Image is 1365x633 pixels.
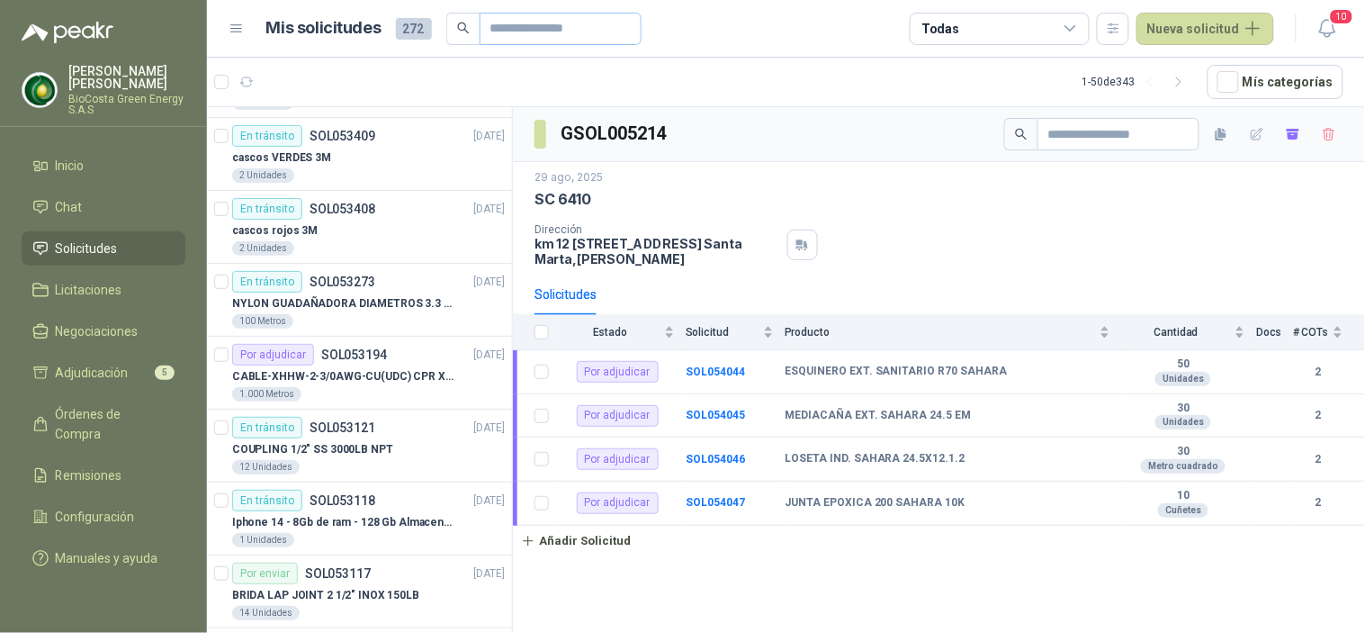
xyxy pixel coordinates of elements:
div: Por adjudicar [232,344,314,366]
th: Producto [785,315,1121,350]
div: Cuñetes [1158,503,1208,518]
a: Manuales y ayuda [22,541,185,575]
button: Nueva solicitud [1136,13,1274,45]
th: Solicitud [686,315,785,350]
div: Unidades [1155,372,1211,386]
div: En tránsito [232,125,302,147]
b: 2 [1293,364,1343,381]
div: En tránsito [232,417,302,439]
div: Solicitudes [534,285,597,304]
a: SOL054045 [686,409,745,421]
span: 272 [396,18,432,40]
b: 30 [1121,402,1245,416]
a: SOL054044 [686,366,745,378]
a: Negociaciones [22,314,185,348]
b: LOSETA IND. SAHARA 24.5X12.1.2 [785,452,965,466]
p: COUPLING 1/2" SS 3000LB NPT [232,441,393,458]
p: SOL053409 [310,130,375,142]
p: [DATE] [474,128,505,145]
p: cascos rojos 3M [232,222,318,240]
div: Por adjudicar [577,405,659,427]
div: En tránsito [232,198,302,220]
p: [DATE] [474,565,505,583]
p: SOL053408 [310,203,375,215]
span: Licitaciones [56,280,122,300]
a: Inicio [22,149,185,183]
span: Remisiones [56,466,122,485]
span: Configuración [56,507,135,527]
div: 14 Unidades [232,606,300,620]
div: 2 Unidades [232,168,294,183]
b: 2 [1293,451,1343,468]
a: Licitaciones [22,273,185,307]
a: Solicitudes [22,231,185,266]
p: [PERSON_NAME] [PERSON_NAME] [68,65,185,90]
p: cascos VERDES 3M [232,149,331,167]
p: [DATE] [474,201,505,218]
span: Producto [785,326,1096,339]
b: 10 [1121,489,1245,503]
b: MEDIACAÑA EXT. SAHARA 24.5 EM [785,409,972,423]
button: Añadir Solicitud [513,526,639,556]
p: [DATE] [474,347,505,364]
b: 2 [1293,494,1343,511]
a: SOL054047 [686,496,745,509]
p: SC 6410 [534,190,591,209]
p: Iphone 14 - 8Gb de ram - 128 Gb Almacenamiento [232,514,456,531]
div: 2 Unidades [232,241,294,256]
div: Todas [921,19,959,39]
a: Adjudicación5 [22,356,185,390]
span: Cantidad [1121,326,1231,339]
a: En tránsitoSOL053273[DATE] NYLON GUADAÑADORA DIAMETROS 3.3 mm100 Metros [207,264,512,337]
div: Metro cuadrado [1141,459,1226,474]
p: NYLON GUADAÑADORA DIAMETROS 3.3 mm [232,295,456,312]
p: SOL053117 [305,567,371,580]
p: SOL053273 [310,276,375,288]
img: Logo peakr [22,22,113,43]
p: BioCosta Green Energy S.A.S [68,94,185,115]
span: search [1015,128,1028,140]
span: Negociaciones [56,321,139,341]
a: En tránsitoSOL053409[DATE] cascos VERDES 3M2 Unidades [207,118,512,191]
th: Cantidad [1121,315,1256,350]
p: SOL053194 [321,348,387,361]
div: 1.000 Metros [232,387,301,402]
p: [DATE] [474,493,505,510]
p: BRIDA LAP JOINT 2 1/2" INOX 150LB [232,587,419,604]
a: En tránsitoSOL053121[DATE] COUPLING 1/2" SS 3000LB NPT12 Unidades [207,410,512,483]
span: Adjudicación [56,363,129,383]
b: 50 [1121,357,1245,372]
button: 10 [1311,13,1343,45]
a: Chat [22,190,185,224]
div: 100 Metros [232,314,293,329]
div: Por adjudicar [577,493,659,514]
img: Company Logo [22,73,57,107]
span: Manuales y ayuda [56,548,158,568]
th: Estado [560,315,686,350]
button: Mís categorías [1208,65,1343,99]
span: Inicio [56,156,85,176]
p: SOL053121 [310,421,375,434]
p: Dirección [534,223,780,236]
p: SOL053118 [310,494,375,507]
th: # COTs [1293,315,1365,350]
span: 5 [155,366,175,380]
a: Por adjudicarSOL053194[DATE] CABLE-XHHW-2-3/0AWG-CU(UDC) CPR XLPE FR1.000 Metros [207,337,512,410]
a: Remisiones [22,458,185,493]
b: 2 [1293,407,1343,424]
p: CABLE-XHHW-2-3/0AWG-CU(UDC) CPR XLPE FR [232,368,456,385]
a: Por enviarSOL053117[DATE] BRIDA LAP JOINT 2 1/2" INOX 150LB14 Unidades [207,556,512,628]
div: En tránsito [232,271,302,293]
p: [DATE] [474,274,505,291]
div: 1 - 50 de 343 [1082,68,1193,96]
div: 12 Unidades [232,460,300,475]
p: km 12 [STREET_ADDRESS] Santa Marta , [PERSON_NAME] [534,236,780,267]
p: [DATE] [474,420,505,437]
div: Unidades [1155,415,1211,430]
span: Estado [560,326,660,339]
span: Solicitudes [56,239,118,258]
div: Por adjudicar [577,448,659,470]
b: 30 [1121,445,1245,459]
